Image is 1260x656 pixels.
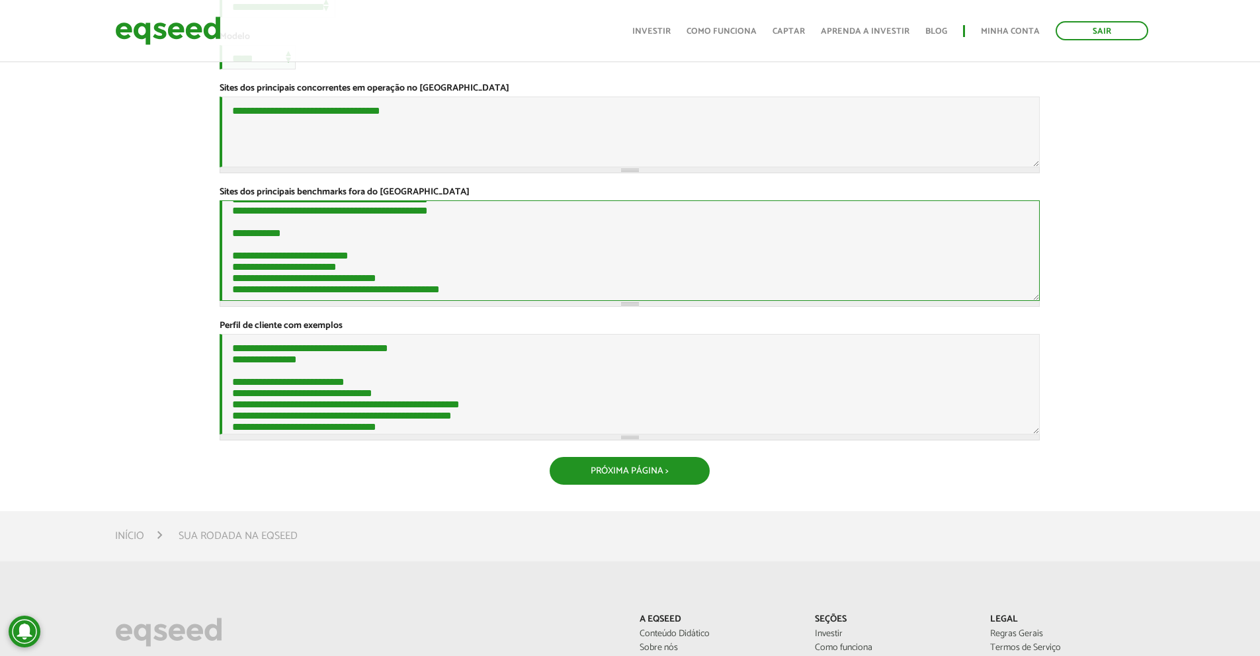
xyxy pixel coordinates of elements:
label: Sites dos principais benchmarks fora do [GEOGRAPHIC_DATA] [220,188,470,197]
a: Minha conta [981,27,1040,36]
button: Próxima Página > [550,457,710,485]
a: Regras Gerais [990,630,1146,639]
a: Termos de Serviço [990,643,1146,653]
a: Blog [925,27,947,36]
img: EqSeed Logo [115,614,222,650]
a: Início [115,531,144,542]
a: Aprenda a investir [821,27,909,36]
a: Investir [632,27,671,36]
label: Perfil de cliente com exemplos [220,321,343,331]
li: Sua rodada na EqSeed [179,527,298,545]
p: Seções [815,614,970,626]
img: EqSeed [115,13,221,48]
a: Investir [815,630,970,639]
label: Sites dos principais concorrentes em operação no [GEOGRAPHIC_DATA] [220,84,509,93]
a: Conteúdo Didático [640,630,795,639]
a: Como funciona [815,643,970,653]
a: Sair [1056,21,1148,40]
a: Como funciona [687,27,757,36]
a: Captar [773,27,805,36]
a: Sobre nós [640,643,795,653]
p: Legal [990,614,1146,626]
p: A EqSeed [640,614,795,626]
